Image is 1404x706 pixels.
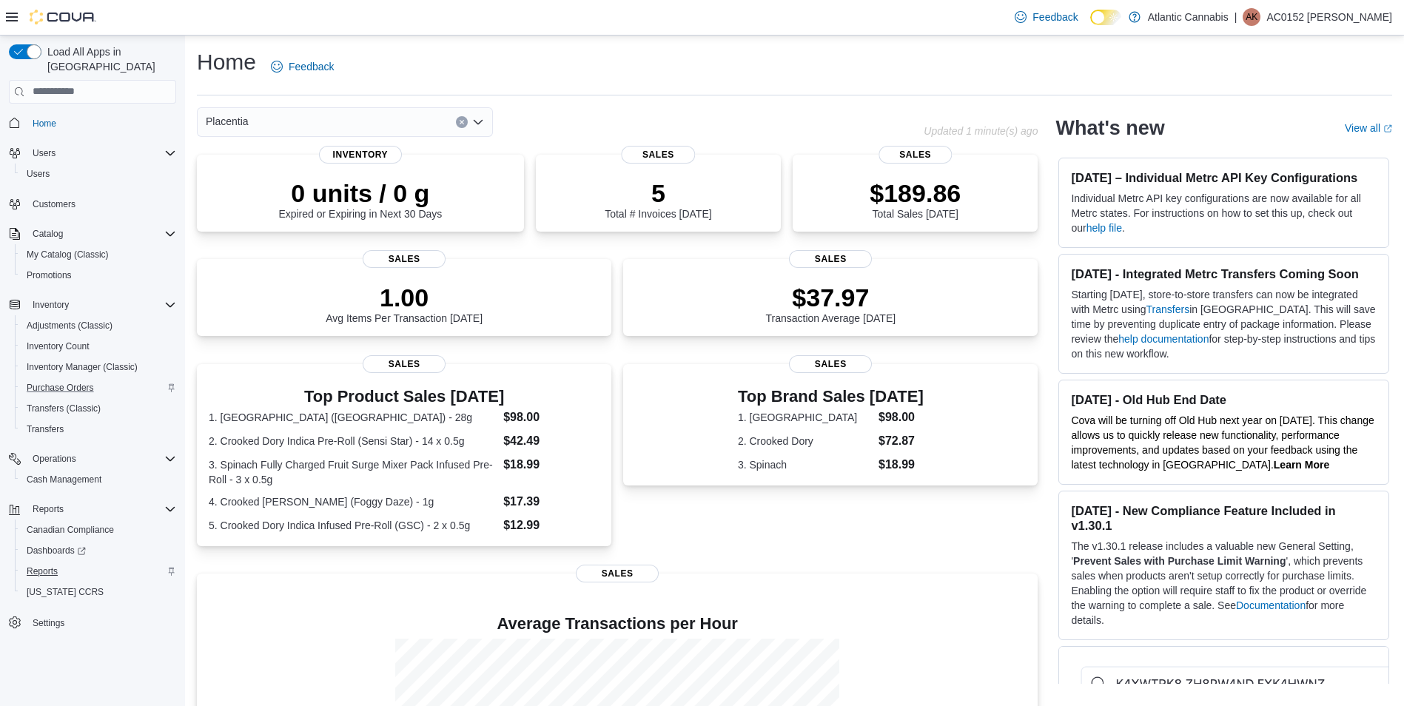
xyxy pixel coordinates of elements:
[503,517,599,534] dd: $12.99
[15,377,182,398] button: Purchase Orders
[319,146,402,164] span: Inventory
[870,178,961,220] div: Total Sales [DATE]
[289,59,334,74] span: Feedback
[1274,459,1329,471] a: Learn More
[21,165,56,183] a: Users
[738,410,873,425] dt: 1. [GEOGRAPHIC_DATA]
[15,582,182,602] button: [US_STATE] CCRS
[472,116,484,128] button: Open list of options
[1235,8,1237,26] p: |
[21,358,144,376] a: Inventory Manager (Classic)
[27,565,58,577] span: Reports
[209,518,497,533] dt: 5. Crooked Dory Indica Infused Pre-Roll (GSC) - 2 x 0.5g
[21,400,176,417] span: Transfers (Classic)
[41,44,176,74] span: Load All Apps in [GEOGRAPHIC_DATA]
[21,521,120,539] a: Canadian Compliance
[21,562,176,580] span: Reports
[3,193,182,215] button: Customers
[27,586,104,598] span: [US_STATE] CCRS
[1236,599,1306,611] a: Documentation
[209,434,497,448] dt: 2. Crooked Dory Indica Pre-Roll (Sensi Star) - 14 x 0.5g
[33,299,69,311] span: Inventory
[21,542,176,559] span: Dashboards
[21,317,118,334] a: Adjustments (Classic)
[21,266,176,284] span: Promotions
[27,361,138,373] span: Inventory Manager (Classic)
[1071,191,1377,235] p: Individual Metrc API key configurations are now available for all Metrc states. For instructions ...
[33,617,64,629] span: Settings
[503,432,599,450] dd: $42.49
[1246,8,1257,26] span: AK
[27,144,61,162] button: Users
[27,403,101,414] span: Transfers (Classic)
[1086,222,1122,234] a: help file
[15,561,182,582] button: Reports
[209,457,497,487] dt: 3. Spinach Fully Charged Fruit Surge Mixer Pack Infused Pre-Roll - 3 x 0.5g
[27,423,64,435] span: Transfers
[1071,392,1377,407] h3: [DATE] - Old Hub End Date
[27,614,70,632] a: Settings
[1032,10,1078,24] span: Feedback
[27,340,90,352] span: Inventory Count
[924,125,1038,137] p: Updated 1 minute(s) ago
[27,114,176,132] span: Home
[1148,8,1229,26] p: Atlantic Cannabis
[15,265,182,286] button: Promotions
[278,178,442,220] div: Expired or Expiring in Next 30 Days
[9,107,176,672] nav: Complex example
[1243,8,1260,26] div: AC0152 King Alexis
[27,320,112,332] span: Adjustments (Classic)
[503,456,599,474] dd: $18.99
[1071,414,1374,471] span: Cova will be turning off Old Hub next year on [DATE]. This change allows us to quickly release ne...
[3,499,182,520] button: Reports
[1146,303,1190,315] a: Transfers
[21,337,176,355] span: Inventory Count
[27,296,176,314] span: Inventory
[197,47,256,77] h1: Home
[15,244,182,265] button: My Catalog (Classic)
[1071,170,1377,185] h3: [DATE] – Individual Metrc API Key Configurations
[33,453,76,465] span: Operations
[27,168,50,180] span: Users
[21,562,64,580] a: Reports
[1090,10,1121,25] input: Dark Mode
[27,195,176,213] span: Customers
[15,520,182,540] button: Canadian Compliance
[21,542,92,559] a: Dashboards
[21,379,176,397] span: Purchase Orders
[3,112,182,134] button: Home
[209,410,497,425] dt: 1. [GEOGRAPHIC_DATA] ([GEOGRAPHIC_DATA]) - 28g
[27,500,176,518] span: Reports
[21,583,110,601] a: [US_STATE] CCRS
[30,10,96,24] img: Cova
[27,249,109,260] span: My Catalog (Classic)
[870,178,961,208] p: $189.86
[576,565,659,582] span: Sales
[738,434,873,448] dt: 2. Crooked Dory
[1071,266,1377,281] h3: [DATE] - Integrated Metrc Transfers Coming Soon
[363,250,446,268] span: Sales
[27,450,82,468] button: Operations
[738,457,873,472] dt: 3. Spinach
[278,178,442,208] p: 0 units / 0 g
[27,195,81,213] a: Customers
[1118,333,1209,345] a: help documentation
[27,296,75,314] button: Inventory
[265,52,340,81] a: Feedback
[209,615,1026,633] h4: Average Transactions per Hour
[363,355,446,373] span: Sales
[789,250,872,268] span: Sales
[27,545,86,557] span: Dashboards
[21,165,176,183] span: Users
[206,112,249,130] span: Placentia
[15,164,182,184] button: Users
[21,379,100,397] a: Purchase Orders
[738,388,924,406] h3: Top Brand Sales [DATE]
[1345,122,1392,134] a: View allExternal link
[27,144,176,162] span: Users
[1009,2,1084,32] a: Feedback
[1383,124,1392,133] svg: External link
[21,400,107,417] a: Transfers (Classic)
[21,246,176,263] span: My Catalog (Classic)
